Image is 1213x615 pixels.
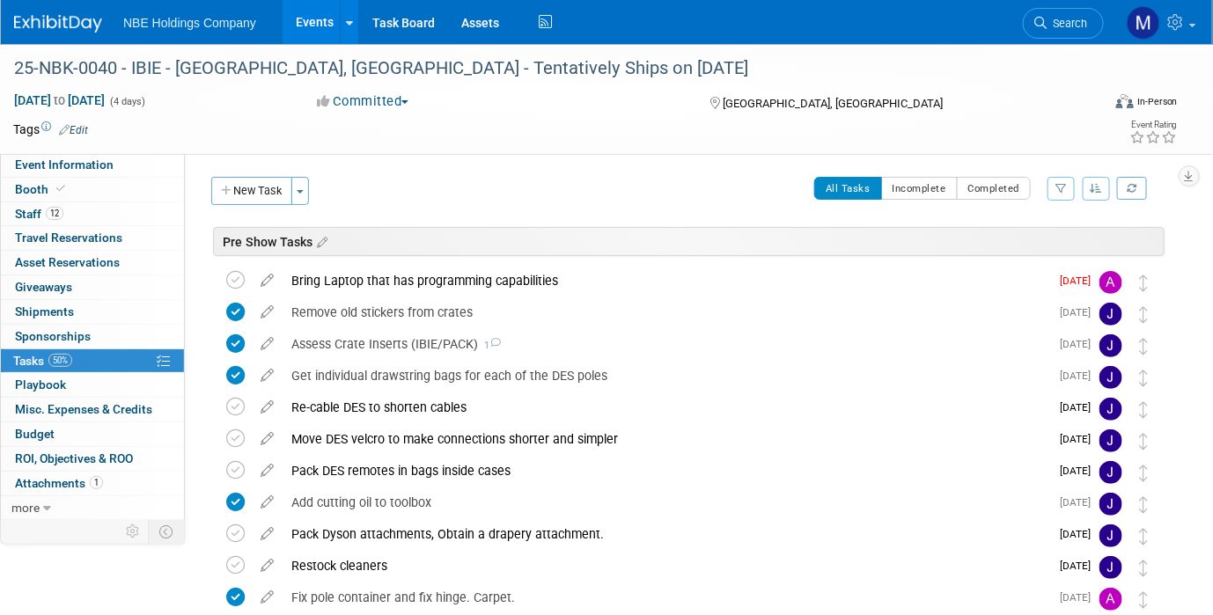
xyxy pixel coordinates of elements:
div: Event Rating [1129,121,1177,129]
span: Booth [15,182,69,196]
i: Move task [1139,496,1148,513]
span: to [51,93,68,107]
td: Toggle Event Tabs [149,520,185,543]
img: Andrew Church-Payton [1099,588,1122,611]
span: [DATE] [1060,496,1099,509]
span: [GEOGRAPHIC_DATA], [GEOGRAPHIC_DATA] [723,97,943,110]
a: edit [252,399,283,415]
div: Add cutting oil to toolbox [283,487,1049,517]
span: [DATE] [1060,370,1099,382]
span: Staff [15,207,63,221]
span: [DATE] [DATE] [13,92,106,108]
img: John Vargo [1099,398,1122,421]
div: Event Format [1006,92,1179,118]
span: [DATE] [1060,401,1099,414]
img: John Vargo [1099,366,1122,389]
a: more [1,496,184,520]
span: Travel Reservations [15,231,122,245]
a: Playbook [1,373,184,397]
span: [DATE] [1060,591,1099,604]
span: 1 [90,476,103,489]
a: edit [252,304,283,320]
a: Search [1023,8,1104,39]
div: Bring Laptop that has programming capabilities [283,266,1049,296]
div: Get individual drawstring bags for each of the DES poles [283,361,1049,391]
i: Move task [1139,275,1148,291]
button: Incomplete [881,177,958,200]
span: [DATE] [1060,560,1099,572]
button: Completed [957,177,1032,200]
img: John Vargo [1099,303,1122,326]
span: (4 days) [108,96,145,107]
div: Restock cleaners [283,551,1049,581]
td: Personalize Event Tab Strip [118,520,149,543]
img: Morgan Goddard [1127,6,1160,40]
a: Misc. Expenses & Credits [1,398,184,421]
td: Tags [13,121,88,138]
a: Attachments1 [1,472,184,495]
span: Giveaways [15,280,72,294]
span: [DATE] [1060,528,1099,540]
a: Sponsorships [1,325,184,348]
a: ROI, Objectives & ROO [1,447,184,471]
a: Travel Reservations [1,226,184,250]
span: [DATE] [1060,465,1099,477]
a: Budget [1,422,184,446]
a: Shipments [1,300,184,324]
i: Move task [1139,338,1148,355]
button: Committed [311,92,415,111]
span: Attachments [15,476,103,490]
img: John Vargo [1099,429,1122,452]
div: Assess Crate Inserts (IBIE/PACK) [283,329,1049,359]
a: edit [252,558,283,574]
span: [DATE] [1060,306,1099,318]
img: John Vargo [1099,461,1122,484]
span: NBE Holdings Company [123,16,256,30]
i: Move task [1139,465,1148,481]
span: [DATE] [1060,275,1099,287]
div: Pre Show Tasks [213,227,1165,256]
i: Move task [1139,560,1148,576]
img: Format-Inperson.png [1116,94,1134,108]
span: Budget [15,427,55,441]
div: Fix pole container and fix hinge. Carpet. [283,582,1049,612]
span: 12 [46,207,63,220]
i: Move task [1139,591,1148,608]
a: Booth [1,178,184,201]
a: Event Information [1,153,184,177]
img: ExhibitDay [14,15,102,33]
img: John Vargo [1099,334,1122,357]
span: [DATE] [1060,338,1099,350]
span: Event Information [15,157,114,172]
div: Remove old stickers from crates [283,297,1049,327]
img: Andrew Church-Payton [1099,271,1122,294]
span: Sponsorships [15,329,91,343]
a: edit [252,336,283,352]
button: New Task [211,177,292,205]
span: Playbook [15,377,66,392]
button: All Tasks [814,177,882,200]
i: Move task [1139,401,1148,418]
a: edit [252,589,283,605]
div: Pack DES remotes in bags inside cases [283,456,1049,486]
img: John Vargo [1099,493,1122,516]
a: edit [252,368,283,384]
a: Staff12 [1,202,184,226]
a: edit [252,273,283,289]
i: Move task [1139,528,1148,545]
span: Shipments [15,304,74,318]
i: Booth reservation complete [56,184,65,194]
a: Giveaways [1,275,184,299]
div: Pack Dyson attachments, Obtain a drapery attachment. [283,519,1049,549]
img: John Vargo [1099,524,1122,547]
a: edit [252,494,283,510]
span: ROI, Objectives & ROO [15,451,133,465]
span: Asset Reservations [15,255,120,269]
div: Move DES velcro to make connections shorter and simpler [283,424,1049,454]
a: edit [252,463,283,479]
span: [DATE] [1060,433,1099,445]
a: Tasks50% [1,349,184,373]
a: Edit [59,124,88,136]
a: Refresh [1117,177,1147,200]
div: 25-NBK-0040 - IBIE - [GEOGRAPHIC_DATA], [GEOGRAPHIC_DATA] - Tentatively Ships on [DATE] [8,53,1078,84]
